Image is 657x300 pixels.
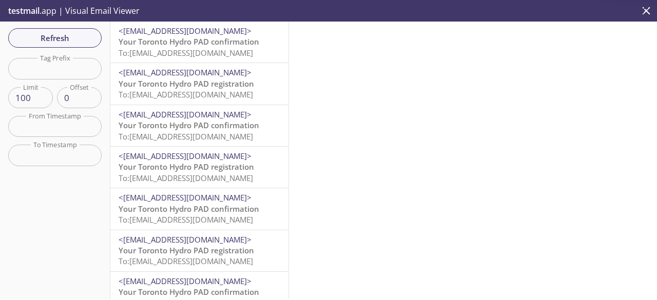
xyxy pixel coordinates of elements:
[119,245,254,255] span: Your Toronto Hydro PAD registration
[119,287,259,297] span: Your Toronto Hydro PAD confirmation
[110,188,288,229] div: <[EMAIL_ADDRESS][DOMAIN_NAME]>Your Toronto Hydro PAD confirmationTo:[EMAIL_ADDRESS][DOMAIN_NAME]
[110,105,288,146] div: <[EMAIL_ADDRESS][DOMAIN_NAME]>Your Toronto Hydro PAD confirmationTo:[EMAIL_ADDRESS][DOMAIN_NAME]
[119,26,252,36] span: <[EMAIL_ADDRESS][DOMAIN_NAME]>
[119,67,252,77] span: <[EMAIL_ADDRESS][DOMAIN_NAME]>
[119,192,252,203] span: <[EMAIL_ADDRESS][DOMAIN_NAME]>
[110,230,288,271] div: <[EMAIL_ADDRESS][DOMAIN_NAME]>Your Toronto Hydro PAD registrationTo:[EMAIL_ADDRESS][DOMAIN_NAME]
[119,204,259,214] span: Your Toronto Hydro PAD confirmation
[119,151,252,161] span: <[EMAIL_ADDRESS][DOMAIN_NAME]>
[119,131,253,142] span: To: [EMAIL_ADDRESS][DOMAIN_NAME]
[119,109,252,119] span: <[EMAIL_ADDRESS][DOMAIN_NAME]>
[119,214,253,225] span: To: [EMAIL_ADDRESS][DOMAIN_NAME]
[119,162,254,172] span: Your Toronto Hydro PAD registration
[119,173,253,183] span: To: [EMAIL_ADDRESS][DOMAIN_NAME]
[119,89,253,99] span: To: [EMAIL_ADDRESS][DOMAIN_NAME]
[119,276,252,286] span: <[EMAIL_ADDRESS][DOMAIN_NAME]>
[119,36,259,47] span: Your Toronto Hydro PAD confirmation
[8,28,102,48] button: Refresh
[110,22,288,63] div: <[EMAIL_ADDRESS][DOMAIN_NAME]>Your Toronto Hydro PAD confirmationTo:[EMAIL_ADDRESS][DOMAIN_NAME]
[119,256,253,266] span: To: [EMAIL_ADDRESS][DOMAIN_NAME]
[119,48,253,58] span: To: [EMAIL_ADDRESS][DOMAIN_NAME]
[119,234,252,245] span: <[EMAIL_ADDRESS][DOMAIN_NAME]>
[119,78,254,89] span: Your Toronto Hydro PAD registration
[110,63,288,104] div: <[EMAIL_ADDRESS][DOMAIN_NAME]>Your Toronto Hydro PAD registrationTo:[EMAIL_ADDRESS][DOMAIN_NAME]
[119,120,259,130] span: Your Toronto Hydro PAD confirmation
[110,147,288,188] div: <[EMAIL_ADDRESS][DOMAIN_NAME]>Your Toronto Hydro PAD registrationTo:[EMAIL_ADDRESS][DOMAIN_NAME]
[16,31,93,45] span: Refresh
[8,5,40,16] span: testmail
